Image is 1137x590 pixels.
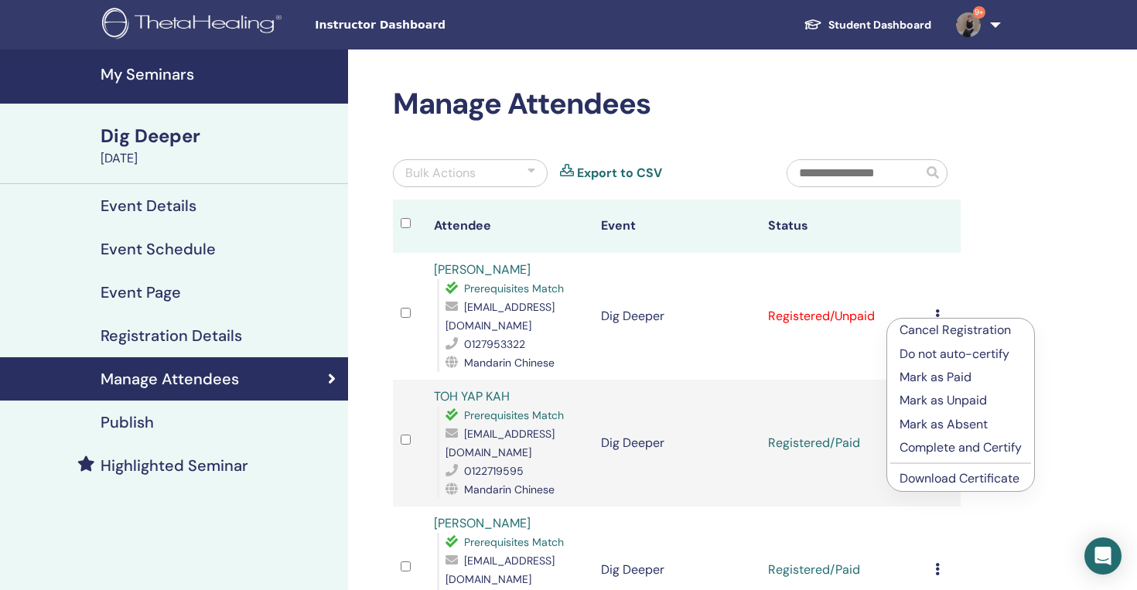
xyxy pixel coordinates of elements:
[91,123,348,168] a: Dig Deeper[DATE]
[900,415,1022,434] p: Mark as Absent
[900,391,1022,410] p: Mark as Unpaid
[464,408,564,422] span: Prerequisites Match
[956,12,981,37] img: default.jpg
[102,8,287,43] img: logo.png
[434,388,510,404] a: TOH YAP KAH
[593,253,760,380] td: Dig Deeper
[101,413,154,431] h4: Publish
[900,470,1019,486] a: Download Certificate
[900,321,1022,339] p: Cancel Registration
[393,87,961,122] h2: Manage Attendees
[101,149,339,168] div: [DATE]
[593,380,760,506] td: Dig Deeper
[760,200,927,253] th: Status
[101,283,181,302] h4: Event Page
[464,356,555,370] span: Mandarin Chinese
[804,18,822,31] img: graduation-cap-white.svg
[315,17,547,33] span: Instructor Dashboard
[101,456,248,475] h4: Highlighted Seminar
[434,261,531,278] a: [PERSON_NAME]
[101,240,216,258] h4: Event Schedule
[101,123,339,149] div: Dig Deeper
[464,464,524,478] span: 0122719595
[464,337,525,351] span: 0127953322
[791,11,944,39] a: Student Dashboard
[101,370,239,388] h4: Manage Attendees
[101,65,339,84] h4: My Seminars
[446,427,555,459] span: [EMAIL_ADDRESS][DOMAIN_NAME]
[446,300,555,333] span: [EMAIL_ADDRESS][DOMAIN_NAME]
[446,554,555,586] span: [EMAIL_ADDRESS][DOMAIN_NAME]
[577,164,662,182] a: Export to CSV
[464,535,564,549] span: Prerequisites Match
[405,164,476,182] div: Bulk Actions
[434,515,531,531] a: [PERSON_NAME]
[101,196,196,215] h4: Event Details
[900,345,1022,363] p: Do not auto-certify
[900,438,1022,457] p: Complete and Certify
[464,483,555,496] span: Mandarin Chinese
[426,200,593,253] th: Attendee
[101,326,242,345] h4: Registration Details
[464,281,564,295] span: Prerequisites Match
[1084,537,1122,575] div: Open Intercom Messenger
[973,6,985,19] span: 9+
[900,368,1022,387] p: Mark as Paid
[593,200,760,253] th: Event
